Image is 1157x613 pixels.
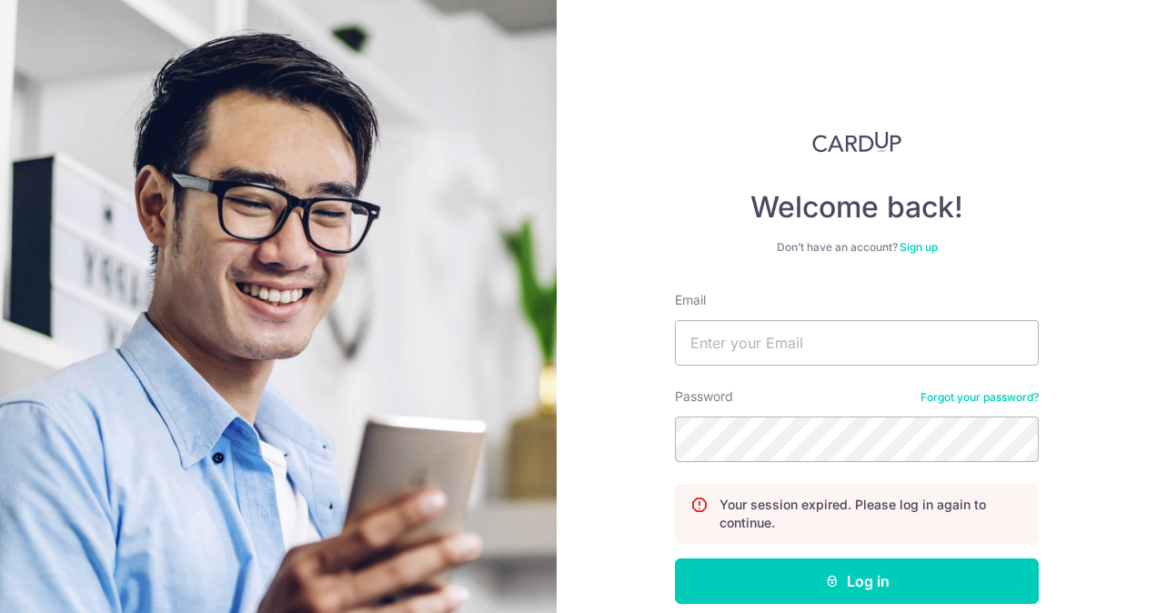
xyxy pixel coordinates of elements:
input: Enter your Email [675,320,1039,366]
div: Don’t have an account? [675,240,1039,255]
h4: Welcome back! [675,189,1039,226]
p: Your session expired. Please log in again to continue. [719,496,1023,532]
label: Email [675,291,706,309]
a: Sign up [900,240,938,254]
a: Forgot your password? [921,390,1039,405]
img: CardUp Logo [812,131,901,153]
label: Password [675,387,733,406]
button: Log in [675,558,1039,604]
